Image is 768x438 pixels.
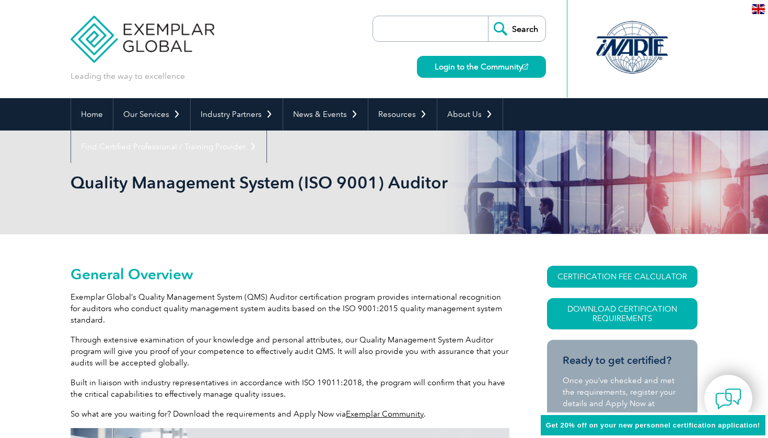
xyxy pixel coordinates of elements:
[488,16,545,41] input: Search
[71,408,509,420] p: So what are you waiting for? Download the requirements and Apply Now via .
[346,409,424,419] a: Exemplar Community
[71,98,113,131] a: Home
[71,291,509,326] p: Exemplar Global’s Quality Management System (QMS) Auditor certification program provides internat...
[71,70,185,82] p: Leading the way to excellence
[437,98,503,131] a: About Us
[546,421,760,429] span: Get 20% off on your new personnel certification application!
[113,98,190,131] a: Our Services
[563,354,682,367] h3: Ready to get certified?
[715,386,741,412] img: contact-chat.png
[71,377,509,400] p: Built in liaison with industry representatives in accordance with ISO 19011:2018, the program wil...
[417,56,546,78] a: Login to the Community
[368,98,437,131] a: Resources
[563,375,682,409] p: Once you’ve checked and met the requirements, register your details and Apply Now at
[283,98,368,131] a: News & Events
[522,64,528,69] img: open_square.png
[71,131,266,163] a: Find Certified Professional / Training Provider
[71,334,509,369] p: Through extensive examination of your knowledge and personal attributes, our Quality Management S...
[547,266,697,288] a: CERTIFICATION FEE CALCULATOR
[71,172,472,193] h1: Quality Management System (ISO 9001) Auditor
[547,298,697,329] a: Download Certification Requirements
[191,98,283,131] a: Industry Partners
[71,266,509,282] h2: General Overview
[752,4,765,14] img: en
